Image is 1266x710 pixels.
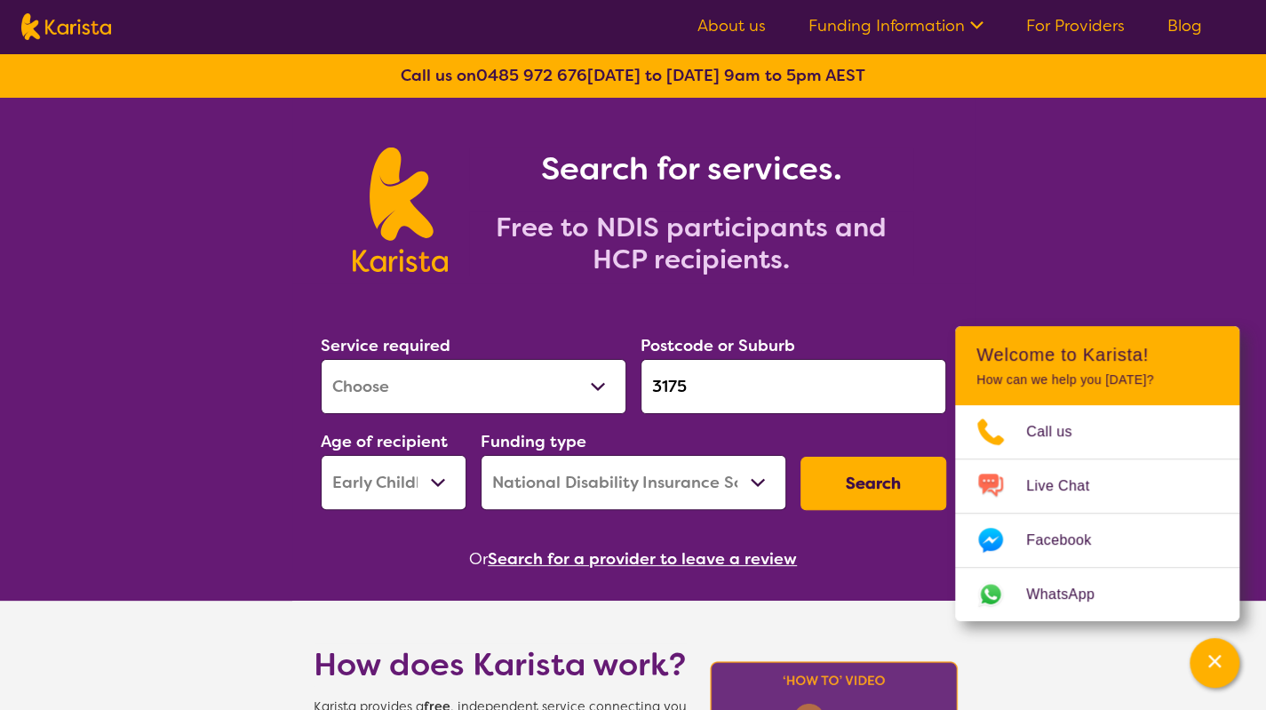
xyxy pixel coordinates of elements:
[955,405,1239,621] ul: Choose channel
[976,344,1218,365] h2: Welcome to Karista!
[481,431,586,452] label: Funding type
[1026,527,1112,554] span: Facebook
[469,546,488,572] span: Or
[976,372,1218,387] p: How can we help you [DATE]?
[697,15,766,36] a: About us
[401,65,865,86] b: Call us on [DATE] to [DATE] 9am to 5pm AEST
[469,148,913,190] h1: Search for services.
[488,546,797,572] button: Search for a provider to leave a review
[469,211,913,275] h2: Free to NDIS participants and HCP recipients.
[321,431,448,452] label: Age of recipient
[353,148,448,272] img: Karista logo
[1190,638,1239,688] button: Channel Menu
[641,335,795,356] label: Postcode or Suburb
[314,643,687,686] h1: How does Karista work?
[1167,15,1202,36] a: Blog
[808,15,983,36] a: Funding Information
[21,13,111,40] img: Karista logo
[955,326,1239,621] div: Channel Menu
[321,335,450,356] label: Service required
[476,65,587,86] a: 0485 972 676
[1026,15,1125,36] a: For Providers
[955,568,1239,621] a: Web link opens in a new tab.
[800,457,946,510] button: Search
[1026,473,1111,499] span: Live Chat
[1026,581,1116,608] span: WhatsApp
[641,359,946,414] input: Type
[1026,419,1094,445] span: Call us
